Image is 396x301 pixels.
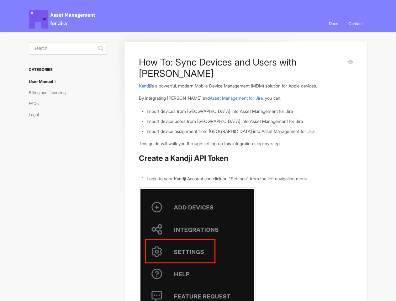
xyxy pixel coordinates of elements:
[348,59,353,66] a: Print this Article
[29,87,71,98] a: Billing and Licensing
[29,109,44,119] a: Legal
[139,56,343,79] h1: How To: Sync Devices and Users with [PERSON_NAME]
[210,95,263,101] a: Asset Management for Jira
[139,82,352,89] p: is a powerful, modern Mobile Device Management (MDM) solution for Apple devices.
[139,153,352,163] h2: Create a Kandji API Token
[139,83,151,88] a: Kandji
[29,10,96,29] span: Asset Management for Jira Docs
[29,64,107,75] h3: Categories
[147,128,352,135] li: Import device assignment from [GEOGRAPHIC_DATA] into Asset Management for Jira
[147,175,352,182] li: Login to your Kandji Account and click on "Settings" from the left navigation menu.
[147,118,352,125] li: Import device users from [GEOGRAPHIC_DATA] into Asset Management for Jira
[324,15,343,32] a: Docs
[139,140,352,147] p: This guide will walk you through setting up this integration step-by-step.
[29,77,63,87] a: User Manual
[29,42,107,55] input: Search
[29,98,43,108] a: FAQs
[139,95,352,102] p: By integrating [PERSON_NAME] and , you can:
[344,15,367,32] a: Contact
[147,108,352,115] li: Import devices from [GEOGRAPHIC_DATA] into Asset Management for Jira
